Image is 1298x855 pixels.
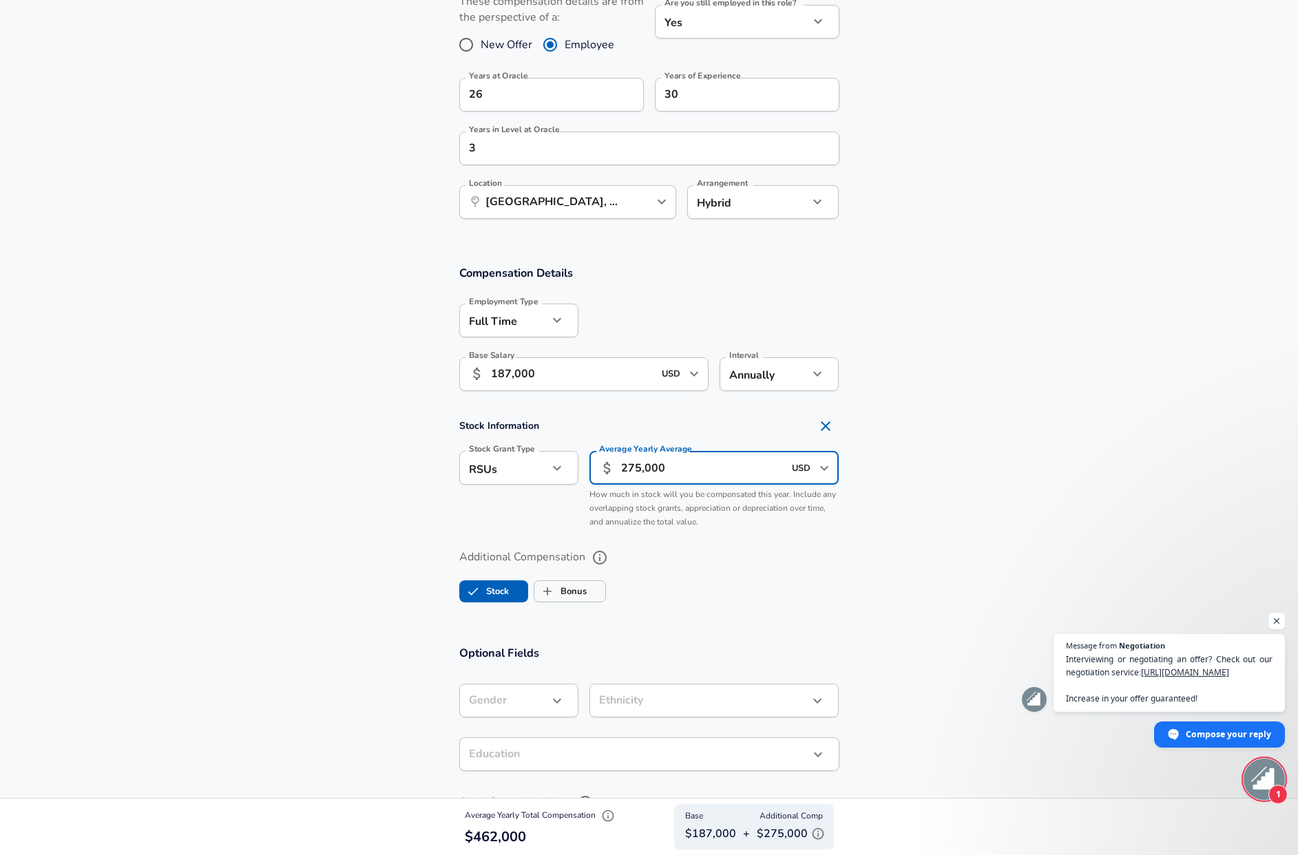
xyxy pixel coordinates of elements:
[459,451,548,485] div: RSUs
[469,125,559,134] label: Years in Level at Oracle
[1119,642,1165,649] span: Negotiation
[465,810,618,821] span: Average Yearly Total Compensation
[459,131,809,165] input: 1
[459,265,839,281] h3: Compensation Details
[1066,642,1117,649] span: Message from
[652,192,671,211] button: Open
[808,823,828,844] button: Explain Additional Compensation
[460,578,486,604] span: Stock
[788,457,815,478] input: USD
[459,645,839,661] h3: Optional Fields
[574,791,597,814] button: help
[729,351,759,359] label: Interval
[815,458,834,478] button: Open
[469,351,514,359] label: Base Salary
[1268,785,1288,804] span: 1
[685,825,736,842] p: $187,000
[481,36,532,53] span: New Offer
[655,5,809,39] div: Yes
[459,791,839,814] label: Quick Select Modifiers
[460,578,509,604] label: Stock
[459,546,839,569] label: Additional Compensation
[469,179,501,187] label: Location
[697,179,748,187] label: Arrangement
[687,185,788,219] div: Hybrid
[685,810,703,823] span: Base
[459,412,839,440] h4: Stock Information
[588,546,611,569] button: help
[684,364,704,383] button: Open
[1244,759,1285,800] div: Open chat
[598,805,618,826] button: Explain Total Compensation
[760,810,823,823] span: Additional Comp
[599,445,692,453] label: Average Average
[534,578,587,604] label: Bonus
[589,489,836,527] span: How much in stock will you be compensated this year. Include any overlapping stock grants, apprec...
[469,297,538,306] label: Employment Type
[565,36,614,53] span: Employee
[469,445,535,453] label: Stock Grant Type
[534,578,561,604] span: Bonus
[469,72,528,80] label: Years at Oracle
[621,451,784,485] input: 40,000
[634,443,658,455] span: Yearly
[812,412,839,440] button: Remove Section
[459,580,528,602] button: StockStock
[534,580,606,602] button: BonusBonus
[459,78,614,112] input: 0
[655,78,809,112] input: 7
[720,357,808,391] div: Annually
[491,357,654,391] input: 100,000
[757,823,828,844] p: $275,000
[1066,653,1273,705] span: Interviewing or negotiating an offer? Check out our negotiation service: Increase in your offer g...
[743,825,750,842] p: +
[664,72,740,80] label: Years of Experience
[459,304,548,337] div: Full Time
[658,363,685,385] input: USD
[1186,722,1271,746] span: Compose your reply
